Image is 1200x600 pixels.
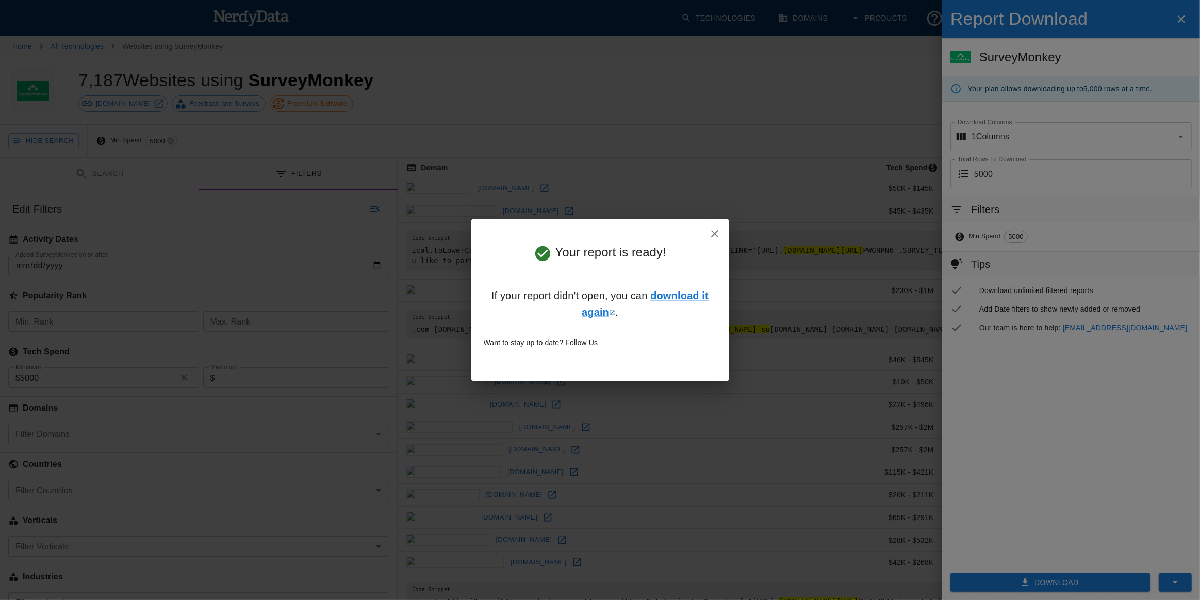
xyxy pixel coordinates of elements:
[582,290,709,318] a: download it again
[593,352,675,366] iframe: Twitter Follow Button
[484,244,717,262] h5: Your report is ready!
[484,337,717,348] p: Want to stay up to date? Follow Us
[484,271,717,337] h6: If your report didn't open, you can .
[526,352,588,364] iframe: LinkedIn Embedded Content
